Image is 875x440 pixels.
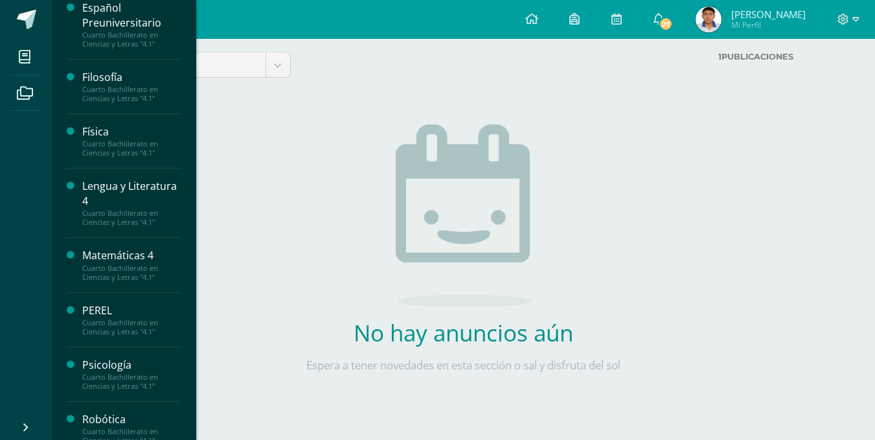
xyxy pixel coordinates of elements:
[696,6,722,32] img: 706ab26140099518e588a1323d38735f.png
[82,139,181,157] div: Cuarto Bachillerato en Ciencias y Letras "4.1"
[82,1,181,49] a: Español PreuniversitarioCuarto Bachillerato en Ciencias y Letras "4.1"
[82,264,181,282] div: Cuarto Bachillerato en Ciencias y Letras "4.1"
[82,373,181,391] div: Cuarto Bachillerato en Ciencias y Letras "4.1"
[134,52,290,77] a: Unidad 3
[659,17,673,31] span: 27
[413,52,793,62] label: Publicaciones
[82,124,181,139] div: Física
[82,1,181,30] div: Español Preuniversitario
[731,19,806,30] span: Mi Perfil
[82,124,181,157] a: FísicaCuarto Bachillerato en Ciencias y Letras "4.1"
[82,85,181,103] div: Cuarto Bachillerato en Ciencias y Letras "4.1"
[82,358,181,373] div: Psicología
[82,179,181,209] div: Lengua y Literatura 4
[82,303,181,336] a: PERELCuarto Bachillerato en Ciencias y Letras "4.1"
[273,358,655,373] p: Espera a tener novedades en esta sección o sal y disfruta del sol
[82,209,181,227] div: Cuarto Bachillerato en Ciencias y Letras "4.1"
[718,52,722,62] strong: 1
[82,179,181,227] a: Lengua y Literatura 4Cuarto Bachillerato en Ciencias y Letras "4.1"
[82,70,181,103] a: FilosofíaCuarto Bachillerato en Ciencias y Letras "4.1"
[731,8,806,21] span: [PERSON_NAME]
[82,70,181,85] div: Filosofía
[82,248,181,263] div: Matemáticas 4
[396,124,532,307] img: no_activities.png
[82,30,181,49] div: Cuarto Bachillerato en Ciencias y Letras "4.1"
[82,248,181,281] a: Matemáticas 4Cuarto Bachillerato en Ciencias y Letras "4.1"
[144,52,256,77] span: Unidad 3
[82,303,181,318] div: PEREL
[82,412,181,427] div: Robótica
[273,318,655,348] h2: No hay anuncios aún
[82,358,181,391] a: PsicologíaCuarto Bachillerato en Ciencias y Letras "4.1"
[82,318,181,336] div: Cuarto Bachillerato en Ciencias y Letras "4.1"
